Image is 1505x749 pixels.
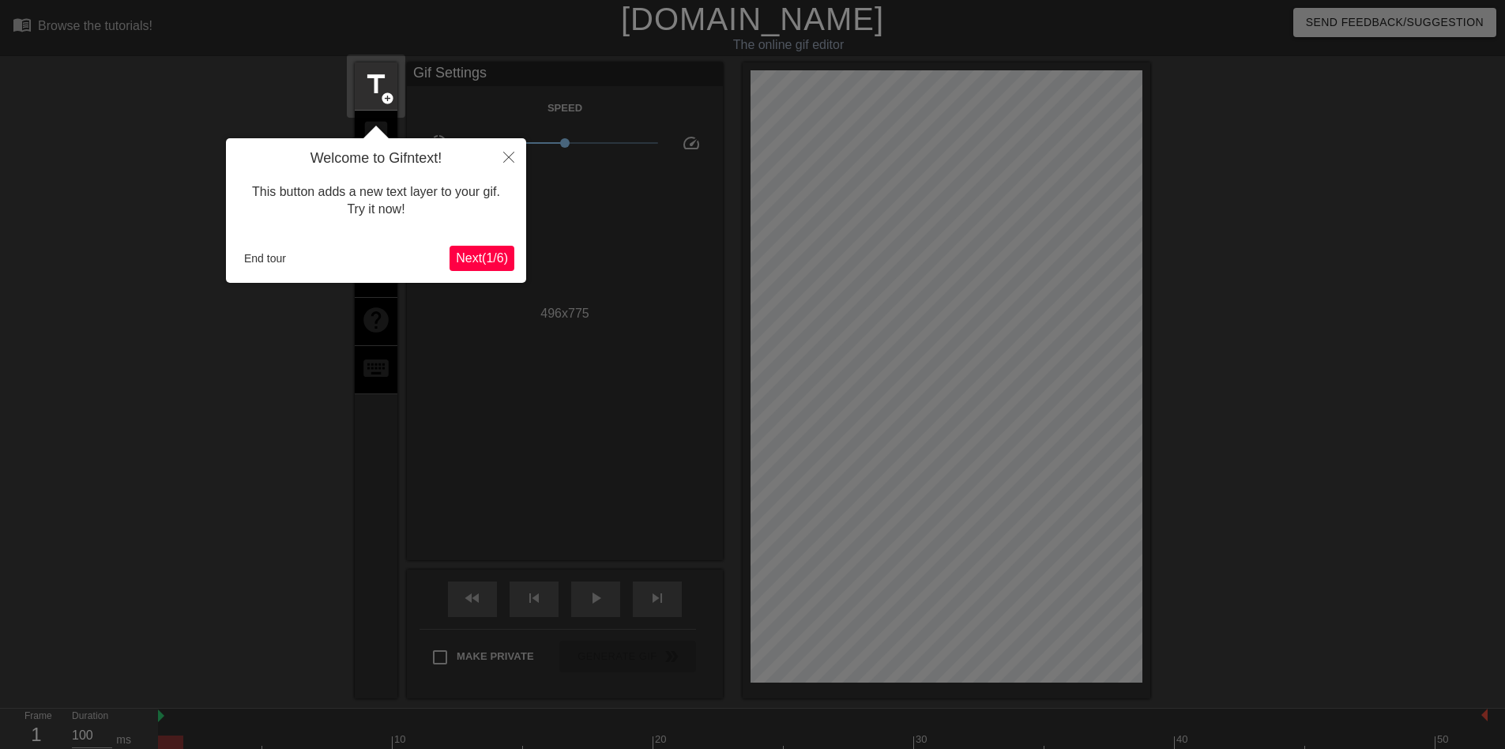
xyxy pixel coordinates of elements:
span: Next ( 1 / 6 ) [456,251,508,265]
div: This button adds a new text layer to your gif. Try it now! [238,167,514,235]
button: End tour [238,247,292,270]
h4: Welcome to Gifntext! [238,150,514,167]
button: Close [491,138,526,175]
button: Next [450,246,514,271]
